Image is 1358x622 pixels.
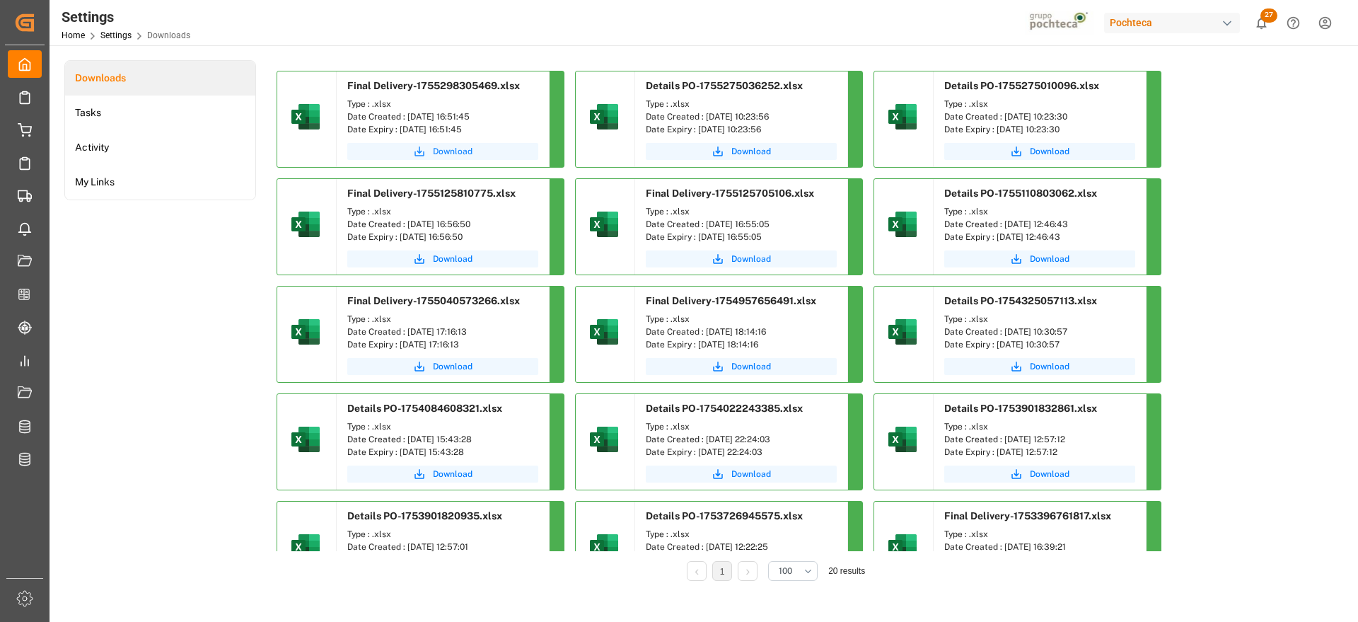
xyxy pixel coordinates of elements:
div: Type : .xlsx [347,528,538,541]
span: Details PO-1753726945575.xlsx [646,510,803,522]
button: Download [944,250,1135,267]
img: microsoft-excel-2019--v1.png [587,315,621,349]
div: Date Created : [DATE] 18:14:16 [646,326,837,338]
span: Details PO-1755110803062.xlsx [944,188,1097,199]
div: Settings [62,6,190,28]
span: Download [433,468,472,480]
span: Final Delivery-1755040573266.xlsx [347,295,520,306]
div: Date Expiry : [DATE] 16:56:50 [347,231,538,243]
a: Activity [65,130,255,165]
div: Type : .xlsx [646,528,837,541]
button: Download [646,466,837,483]
button: Download [347,250,538,267]
span: Details PO-1754325057113.xlsx [944,295,1097,306]
span: Download [731,468,771,480]
li: 1 [712,561,732,581]
img: microsoft-excel-2019--v1.png [289,207,323,241]
span: Download [1030,145,1069,158]
span: Download [433,145,472,158]
div: Type : .xlsx [944,420,1135,433]
button: Download [944,358,1135,375]
div: Type : .xlsx [646,98,837,110]
div: Type : .xlsx [347,313,538,326]
div: Date Expiry : [DATE] 17:16:13 [347,338,538,351]
div: Type : .xlsx [646,205,837,218]
img: microsoft-excel-2019--v1.png [886,530,919,564]
div: Date Created : [DATE] 22:24:03 [646,433,837,446]
div: Date Created : [DATE] 17:16:13 [347,326,538,338]
div: Type : .xlsx [646,420,837,433]
div: Type : .xlsx [944,313,1135,326]
button: Download [944,143,1135,160]
div: Date Expiry : [DATE] 22:24:03 [646,446,837,459]
span: 27 [1260,8,1277,23]
a: Download [646,250,837,267]
div: Type : .xlsx [944,528,1135,541]
div: Date Expiry : [DATE] 12:57:12 [944,446,1135,459]
div: Type : .xlsx [347,205,538,218]
span: Details PO-1753901820935.xlsx [347,510,502,522]
li: Next Page [738,561,758,581]
span: Details PO-1754022243385.xlsx [646,403,803,414]
div: Date Expiry : [DATE] 16:55:05 [646,231,837,243]
span: 100 [779,565,792,577]
div: Date Expiry : [DATE] 18:14:16 [646,338,837,351]
button: Download [347,143,538,160]
div: Pochteca [1104,13,1240,33]
span: Download [731,360,771,373]
img: microsoft-excel-2019--v1.png [289,422,323,456]
a: Downloads [65,61,255,96]
div: Date Created : [DATE] 15:43:28 [347,433,538,446]
button: Download [347,358,538,375]
span: Download [1030,253,1069,265]
a: My Links [65,165,255,200]
div: Date Created : [DATE] 10:30:57 [944,326,1135,338]
div: Date Created : [DATE] 12:46:43 [944,218,1135,231]
div: Date Expiry : [DATE] 10:23:56 [646,123,837,136]
img: microsoft-excel-2019--v1.png [587,530,621,564]
div: Date Created : [DATE] 16:55:05 [646,218,837,231]
button: Download [944,466,1135,483]
img: pochtecaImg.jpg_1689854062.jpg [1025,11,1095,35]
div: Date Created : [DATE] 10:23:56 [646,110,837,123]
img: microsoft-excel-2019--v1.png [587,100,621,134]
a: Tasks [65,96,255,130]
img: microsoft-excel-2019--v1.png [289,100,323,134]
div: Type : .xlsx [944,98,1135,110]
a: Settings [100,30,132,40]
div: Date Created : [DATE] 12:57:12 [944,433,1135,446]
div: Date Expiry : [DATE] 10:23:30 [944,123,1135,136]
span: Download [433,253,472,265]
span: Final Delivery-1755125705106.xlsx [646,188,814,199]
div: Date Created : [DATE] 10:23:30 [944,110,1135,123]
div: Date Created : [DATE] 12:57:01 [347,541,538,553]
img: microsoft-excel-2019--v1.png [886,422,919,456]
img: microsoft-excel-2019--v1.png [289,530,323,564]
span: Final Delivery-1753396761817.xlsx [944,510,1111,522]
div: Date Expiry : [DATE] 12:46:43 [944,231,1135,243]
span: Details PO-1753901832861.xlsx [944,403,1097,414]
div: Type : .xlsx [347,98,538,110]
div: Type : .xlsx [347,420,538,433]
div: Date Expiry : [DATE] 15:43:28 [347,446,538,459]
span: Details PO-1755275036252.xlsx [646,80,803,91]
span: Final Delivery-1755125810775.xlsx [347,188,516,199]
button: Download [646,143,837,160]
span: Download [731,145,771,158]
button: Download [347,466,538,483]
button: show 27 new notifications [1246,7,1277,39]
button: Download [646,358,837,375]
img: microsoft-excel-2019--v1.png [886,100,919,134]
span: Download [731,253,771,265]
div: Date Created : [DATE] 16:39:21 [944,541,1135,553]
